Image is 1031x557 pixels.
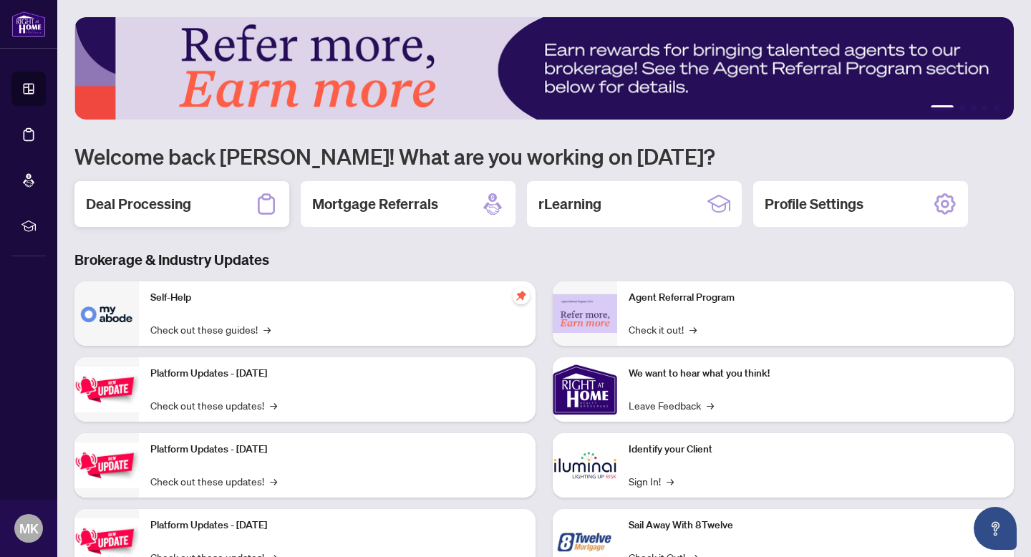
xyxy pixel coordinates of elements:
[150,366,524,382] p: Platform Updates - [DATE]
[765,194,863,214] h2: Profile Settings
[270,397,277,413] span: →
[959,105,965,111] button: 2
[150,290,524,306] p: Self-Help
[19,518,39,538] span: MK
[150,473,277,489] a: Check out these updates!→
[931,105,954,111] button: 1
[150,321,271,337] a: Check out these guides!→
[74,281,139,346] img: Self-Help
[74,250,1014,270] h3: Brokerage & Industry Updates
[982,105,988,111] button: 4
[86,194,191,214] h2: Deal Processing
[553,357,617,422] img: We want to hear what you think!
[974,507,1017,550] button: Open asap
[74,442,139,488] img: Platform Updates - July 8, 2025
[629,473,674,489] a: Sign In!→
[994,105,999,111] button: 5
[629,442,1002,457] p: Identify your Client
[629,366,1002,382] p: We want to hear what you think!
[629,397,714,413] a: Leave Feedback→
[150,518,524,533] p: Platform Updates - [DATE]
[971,105,977,111] button: 3
[150,442,524,457] p: Platform Updates - [DATE]
[553,433,617,498] img: Identify your Client
[553,294,617,334] img: Agent Referral Program
[667,473,674,489] span: →
[312,194,438,214] h2: Mortgage Referrals
[513,287,530,304] span: pushpin
[629,518,1002,533] p: Sail Away With 8Twelve
[74,142,1014,170] h1: Welcome back [PERSON_NAME]! What are you working on [DATE]?
[629,321,697,337] a: Check it out!→
[11,11,46,37] img: logo
[270,473,277,489] span: →
[707,397,714,413] span: →
[263,321,271,337] span: →
[74,367,139,412] img: Platform Updates - July 21, 2025
[538,194,601,214] h2: rLearning
[629,290,1002,306] p: Agent Referral Program
[74,17,1014,120] img: Slide 0
[689,321,697,337] span: →
[150,397,277,413] a: Check out these updates!→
